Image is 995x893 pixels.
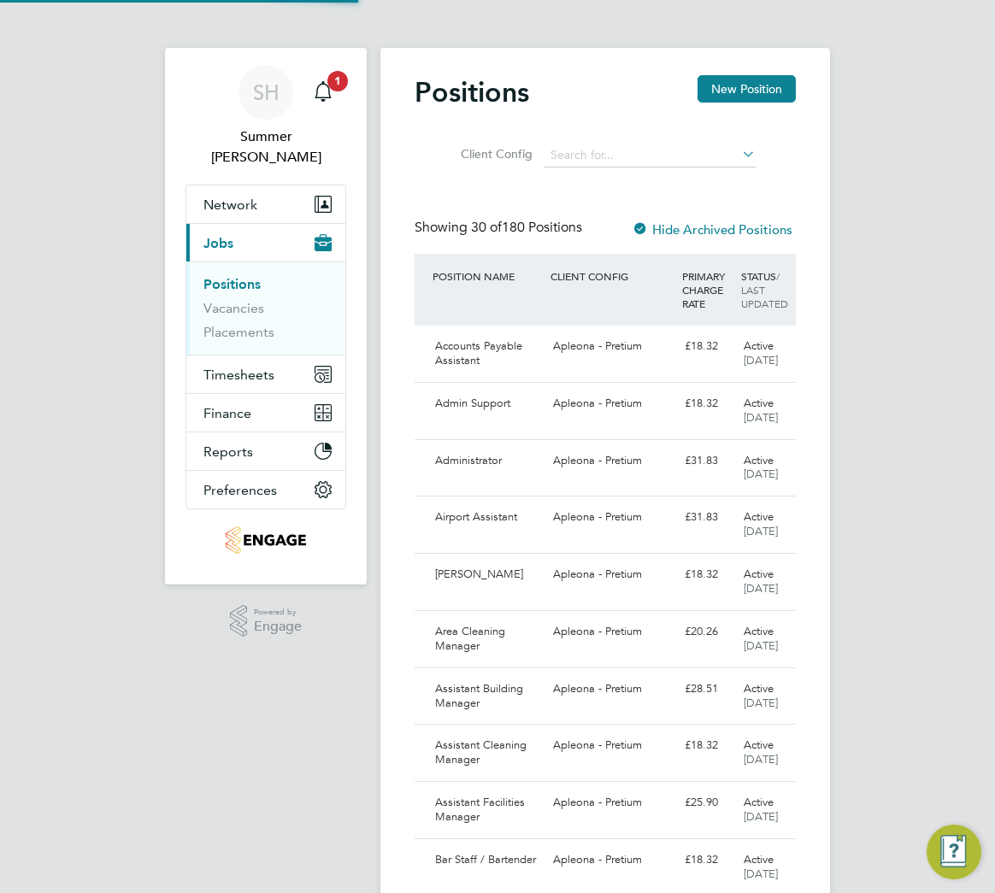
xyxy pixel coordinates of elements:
span: Powered by [254,605,302,620]
span: Active [744,737,774,752]
div: Apleona - Pretium [546,618,679,646]
div: £18.32 [678,731,737,760]
div: £18.32 [678,846,737,874]
input: Search for... [545,144,756,167]
button: Network [186,185,345,223]
span: Finance [203,405,251,421]
button: Engage Resource Center [927,825,981,879]
span: [DATE] [744,410,778,425]
button: Reports [186,432,345,470]
span: Active [744,338,774,353]
img: romaxrecruitment-logo-retina.png [226,526,305,554]
span: LAST UPDATED [741,283,788,310]
div: Accounts Payable Assistant [428,332,546,375]
div: Showing [415,219,586,237]
div: [PERSON_NAME] [428,561,546,589]
span: [DATE] [744,581,778,596]
div: POSITION NAME [428,261,546,291]
a: Vacancies [203,300,264,316]
span: Active [744,681,774,696]
div: £18.32 [678,390,737,418]
a: SHSummer [PERSON_NAME] [185,65,346,167]
span: Engage [254,620,302,634]
div: Apleona - Pretium [546,731,679,760]
div: Bar Staff / Bartender [428,846,546,874]
span: Active [744,509,774,524]
span: Network [203,197,257,213]
span: 30 of [471,219,502,236]
div: Area Cleaning Manager [428,618,546,661]
span: [DATE] [744,467,778,481]
div: Apleona - Pretium [546,675,679,703]
div: £18.32 [678,561,737,589]
div: Apleona - Pretium [546,846,679,874]
span: Active [744,453,774,467]
label: Hide Archived Positions [632,221,792,238]
div: Jobs [186,261,345,355]
nav: Main navigation [165,48,367,585]
span: Jobs [203,235,233,251]
span: Active [744,852,774,867]
label: Client Config [456,146,533,162]
span: [DATE] [744,809,778,824]
span: [DATE] [744,867,778,881]
div: PRIMARY CHARGE RATE [678,261,737,319]
a: 1 [306,65,340,120]
span: Summer Hadden [185,126,346,167]
span: Active [744,624,774,638]
span: / [776,269,780,283]
span: Active [744,567,774,581]
div: Assistant Building Manager [428,675,546,718]
div: Administrator [428,447,546,475]
div: Apleona - Pretium [546,332,679,361]
div: Apleona - Pretium [546,390,679,418]
a: Positions [203,276,261,292]
div: £18.32 [678,332,737,361]
div: £28.51 [678,675,737,703]
div: £31.83 [678,447,737,475]
button: Finance [186,394,345,432]
span: [DATE] [744,353,778,367]
a: Go to home page [185,526,346,554]
span: Active [744,396,774,410]
div: Apleona - Pretium [546,789,679,817]
h2: Positions [415,75,529,109]
button: New Position [698,75,796,103]
div: Apleona - Pretium [546,561,679,589]
span: [DATE] [744,696,778,710]
div: STATUS [737,261,796,319]
div: Admin Support [428,390,546,418]
span: 1 [327,71,348,91]
span: SH [253,81,280,103]
div: Apleona - Pretium [546,503,679,532]
div: Apleona - Pretium [546,447,679,475]
div: £25.90 [678,789,737,817]
div: £31.83 [678,503,737,532]
div: Assistant Cleaning Manager [428,731,546,774]
div: £20.26 [678,618,737,646]
button: Timesheets [186,355,345,393]
div: CLIENT CONFIG [546,261,679,291]
div: Assistant Facilities Manager [428,789,546,831]
a: Powered byEngage [230,605,303,637]
span: [DATE] [744,638,778,653]
span: Preferences [203,482,277,498]
span: [DATE] [744,524,778,538]
span: [DATE] [744,752,778,767]
button: Jobs [186,224,345,261]
button: Preferences [186,471,345,508]
div: Airport Assistant [428,503,546,532]
span: 180 Positions [471,219,582,236]
a: Placements [203,324,274,340]
span: Timesheets [203,367,274,383]
span: Active [744,795,774,809]
span: Reports [203,444,253,460]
